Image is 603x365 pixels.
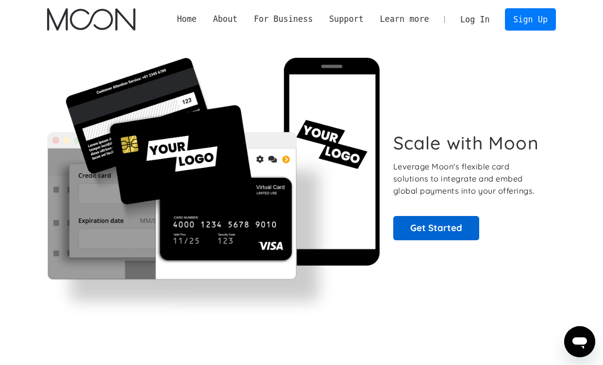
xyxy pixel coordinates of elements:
a: Get Started [393,216,479,240]
div: Learn more [380,13,429,25]
div: Learn more [372,13,437,25]
a: Sign Up [505,8,555,30]
a: Log In [452,9,498,30]
img: Moon Logo [47,8,135,31]
p: Leverage Moon's flexible card solutions to integrate and embed global payments into your offerings. [393,161,545,197]
a: home [47,8,135,31]
iframe: Кнопка запуска окна обмена сообщениями [564,326,595,357]
h1: Scale with Moon [393,132,539,154]
div: For Business [254,13,313,25]
a: Home [169,13,205,25]
div: For Business [246,13,321,25]
div: About [213,13,238,25]
div: About [205,13,246,25]
div: Support [321,13,371,25]
div: Support [329,13,364,25]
